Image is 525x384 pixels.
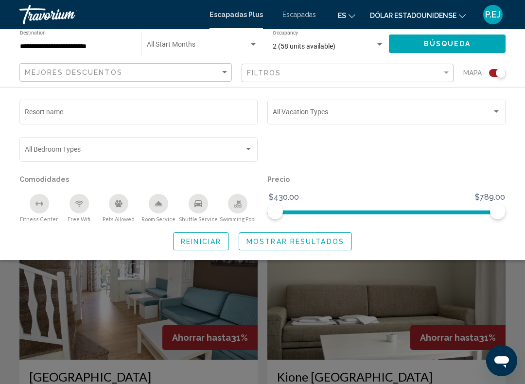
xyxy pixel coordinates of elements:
a: Escapadas [282,11,316,18]
button: Filter [242,63,454,83]
span: Shuttle Service [179,216,218,222]
span: Pets Allowed [103,216,135,222]
button: Pets Allowed [99,193,139,223]
button: Mostrar resultados [239,232,352,250]
span: Swimming Pool [220,216,256,222]
font: Dólar estadounidense [370,12,456,19]
font: es [338,12,346,19]
span: Reiniciar [181,238,221,245]
iframe: Botón para iniciar la ventana de mensajería [486,345,517,376]
button: Free Wifi [59,193,99,223]
font: P.EJ [485,9,501,19]
span: Mapa [463,66,482,80]
p: Precio [267,173,506,186]
p: Comodidades [19,173,258,186]
button: Shuttle Service [178,193,218,223]
span: Filtros [247,69,281,77]
button: Reiniciar [173,232,229,250]
a: Escapadas Plus [210,11,263,18]
span: $789.00 [473,190,507,205]
span: 2 (58 units available) [273,42,335,50]
span: Free Wifi [68,216,90,222]
button: Cambiar moneda [370,8,466,22]
button: Cambiar idioma [338,8,355,22]
span: $430.00 [267,190,300,205]
span: Fitness Center [20,216,58,222]
a: Travorium [19,5,200,24]
mat-select: Sort by [25,69,229,77]
button: Fitness Center [19,193,59,223]
button: Búsqueda [389,35,506,52]
span: Búsqueda [424,40,471,48]
span: Mostrar resultados [246,238,344,245]
span: Mejores descuentos [25,69,122,76]
button: Room Service [139,193,178,223]
span: Room Service [141,216,175,222]
button: Menú de usuario [480,4,506,25]
button: Swimming Pool [218,193,258,223]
